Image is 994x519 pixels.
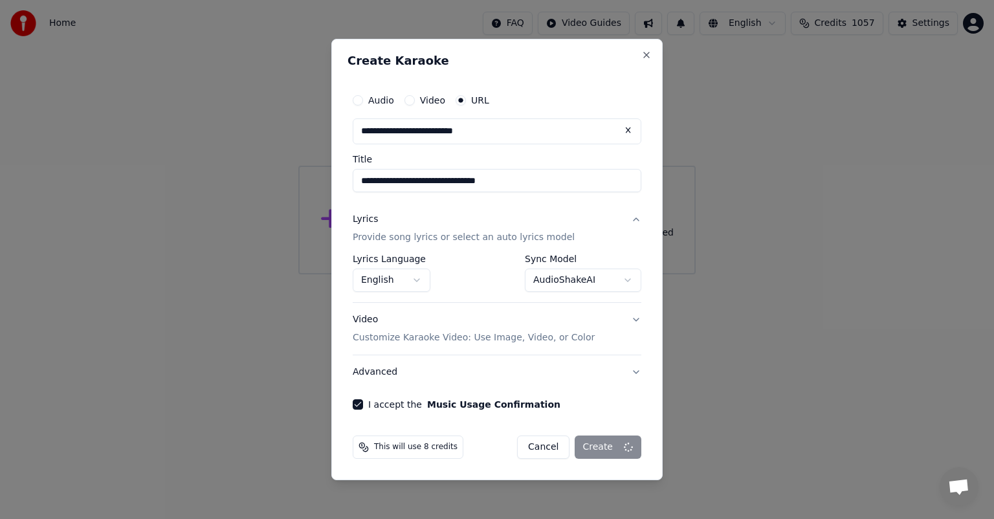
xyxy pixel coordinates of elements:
[427,400,560,409] button: I accept the
[368,400,560,409] label: I accept the
[471,96,489,105] label: URL
[353,203,641,254] button: LyricsProvide song lyrics or select an auto lyrics model
[353,313,595,344] div: Video
[353,355,641,389] button: Advanced
[374,442,458,452] span: This will use 8 credits
[517,436,569,459] button: Cancel
[525,254,641,263] label: Sync Model
[348,55,646,67] h2: Create Karaoke
[353,213,378,226] div: Lyrics
[353,231,575,244] p: Provide song lyrics or select an auto lyrics model
[368,96,394,105] label: Audio
[353,331,595,344] p: Customize Karaoke Video: Use Image, Video, or Color
[420,96,445,105] label: Video
[353,254,430,263] label: Lyrics Language
[353,303,641,355] button: VideoCustomize Karaoke Video: Use Image, Video, or Color
[353,254,641,302] div: LyricsProvide song lyrics or select an auto lyrics model
[353,155,641,164] label: Title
